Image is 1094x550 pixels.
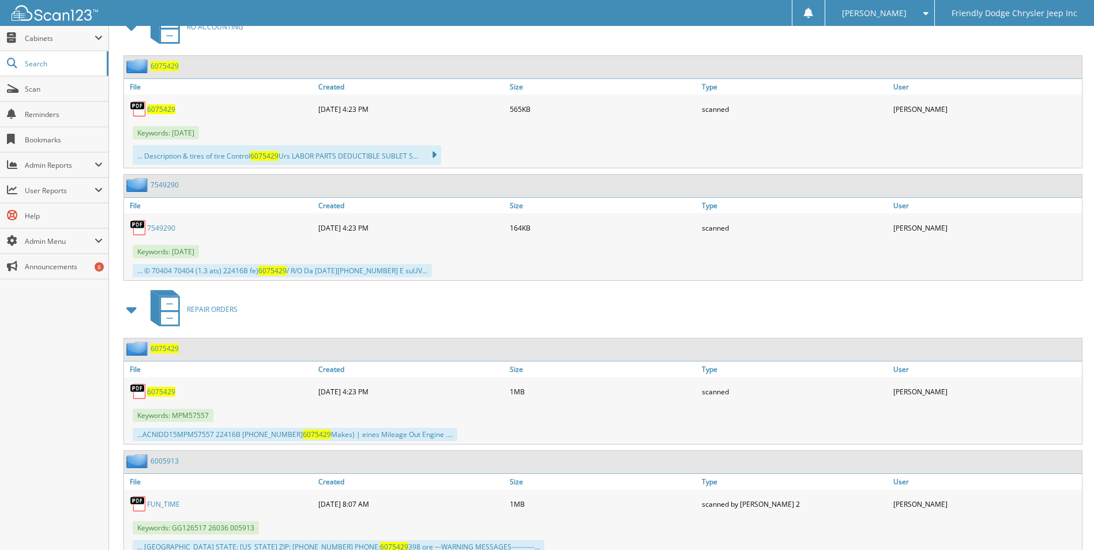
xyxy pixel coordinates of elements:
[124,198,315,213] a: File
[890,492,1082,515] div: [PERSON_NAME]
[147,223,175,233] a: 7549290
[147,387,175,397] a: 6075429
[133,264,432,277] div: ... © 70404 70404 (1.3 ats) 22416B fe) / R/O Da [DATE][PHONE_NUMBER] E suUV...
[699,216,890,239] div: scanned
[699,361,890,377] a: Type
[133,145,441,165] div: ... Description & tires of tire Control Urs LABOR PARTS DEDUCTIBLE SUBLET S...
[315,79,507,95] a: Created
[126,341,151,356] img: folder2.png
[258,266,287,276] span: 6075429
[147,499,180,509] a: FUN_TIME
[151,61,179,71] a: 6075429
[133,245,199,258] span: Keywords: [DATE]
[25,211,103,221] span: Help
[315,216,507,239] div: [DATE] 4:23 PM
[124,361,315,377] a: File
[699,380,890,403] div: scanned
[507,97,698,120] div: 565KB
[147,104,175,114] a: 6075429
[507,79,698,95] a: Size
[890,97,1082,120] div: [PERSON_NAME]
[144,4,243,50] a: RO ACCOUNTING
[25,110,103,119] span: Reminders
[250,151,279,161] span: 6075429
[315,474,507,489] a: Created
[124,79,315,95] a: File
[133,428,457,441] div: ...ACNIDD15MPM57557 22416B [PHONE_NUMBER] Makes) | eines Mileage Out Engine ....
[699,198,890,213] a: Type
[952,10,1077,17] span: Friendly Dodge Chrysler Jeep Inc
[507,216,698,239] div: 164KB
[25,262,103,272] span: Announcements
[126,59,151,73] img: folder2.png
[507,198,698,213] a: Size
[133,521,259,534] span: Keywords: GG126517 26036 005913
[151,456,179,466] a: 6005913
[130,495,147,513] img: PDF.png
[25,59,101,69] span: Search
[842,10,907,17] span: [PERSON_NAME]
[151,344,179,353] a: 6075429
[890,216,1082,239] div: [PERSON_NAME]
[315,361,507,377] a: Created
[126,454,151,468] img: folder2.png
[25,160,95,170] span: Admin Reports
[25,33,95,43] span: Cabinets
[507,380,698,403] div: 1MB
[890,361,1082,377] a: User
[315,492,507,515] div: [DATE] 8:07 AM
[890,474,1082,489] a: User
[25,84,103,94] span: Scan
[130,383,147,400] img: PDF.png
[890,198,1082,213] a: User
[699,474,890,489] a: Type
[315,198,507,213] a: Created
[25,236,95,246] span: Admin Menu
[12,5,98,21] img: scan123-logo-white.svg
[303,430,331,439] span: 6075429
[133,126,199,140] span: Keywords: [DATE]
[507,361,698,377] a: Size
[130,100,147,118] img: PDF.png
[25,186,95,195] span: User Reports
[151,180,179,190] a: 7549290
[130,219,147,236] img: PDF.png
[699,79,890,95] a: Type
[699,97,890,120] div: scanned
[133,409,213,422] span: Keywords: MPM57557
[187,304,238,314] span: REPAIR ORDERS
[890,79,1082,95] a: User
[315,97,507,120] div: [DATE] 4:23 PM
[25,135,103,145] span: Bookmarks
[144,287,238,332] a: REPAIR ORDERS
[95,262,104,272] div: 8
[124,474,315,489] a: File
[890,380,1082,403] div: [PERSON_NAME]
[187,22,243,32] span: RO ACCOUNTING
[507,474,698,489] a: Size
[699,492,890,515] div: scanned by [PERSON_NAME] 2
[315,380,507,403] div: [DATE] 4:23 PM
[507,492,698,515] div: 1MB
[126,178,151,192] img: folder2.png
